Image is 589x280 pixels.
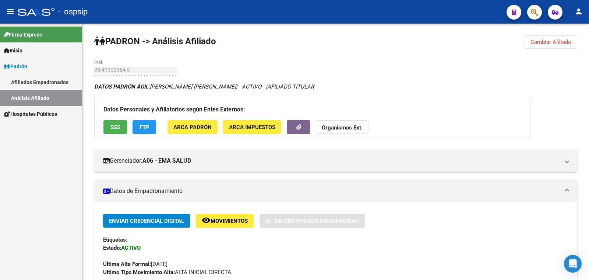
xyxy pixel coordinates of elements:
[211,218,248,224] span: Movimientos
[4,31,42,39] span: Firma Express
[94,83,236,90] span: [PERSON_NAME] [PERSON_NAME]
[4,110,57,118] span: Hospitales Públicos
[140,124,149,131] span: FTP
[103,214,190,228] button: Enviar Credencial Digital
[267,83,314,90] span: AFILIADO TITULAR
[229,124,275,131] span: ARCA Impuestos
[202,216,211,225] mat-icon: remove_red_eye
[103,261,151,267] strong: Última Alta Formal:
[109,218,184,224] span: Enviar Credencial Digital
[274,218,359,224] span: Sin Certificado Discapacidad
[525,35,577,49] button: Cambiar Afiliado
[530,39,571,45] span: Cambiar Afiliado
[121,245,141,251] strong: ACTIVO
[4,46,22,55] span: Inicio
[6,7,15,16] mat-icon: menu
[94,150,577,172] mat-expansion-panel-header: Gerenciador:A06 - EMA SALUD
[260,214,365,228] button: Sin Certificado Discapacidad
[103,245,121,251] strong: Estado:
[103,269,175,276] strong: Ultimo Tipo Movimiento Alta:
[196,214,254,228] button: Movimientos
[94,83,150,90] strong: DATOS PADRÓN ÁGIL:
[94,180,577,202] mat-expansion-panel-header: Datos de Empadronamiento
[58,4,88,20] span: - ospsip
[103,236,127,243] strong: Etiquetas:
[574,7,583,16] mat-icon: person
[103,157,560,165] mat-panel-title: Gerenciador:
[103,261,167,267] span: [DATE]
[167,120,218,134] button: ARCA Padrón
[133,120,156,134] button: FTP
[103,187,560,195] mat-panel-title: Datos de Empadronamiento
[173,124,212,131] span: ARCA Padrón
[103,104,521,115] h3: Datos Personales y Afiliatorios según Entes Externos:
[103,269,231,276] span: ALTA INICIAL DIRECTA
[316,120,368,134] button: Organismos Ext.
[94,36,216,46] strong: PADRON -> Análisis Afiliado
[103,120,127,134] button: SSS
[4,62,27,70] span: Padrón
[94,83,314,90] i: | ACTIVO |
[564,255,582,273] div: Open Intercom Messenger
[223,120,281,134] button: ARCA Impuestos
[110,124,120,131] span: SSS
[142,157,191,165] strong: A06 - EMA SALUD
[322,124,363,131] strong: Organismos Ext.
